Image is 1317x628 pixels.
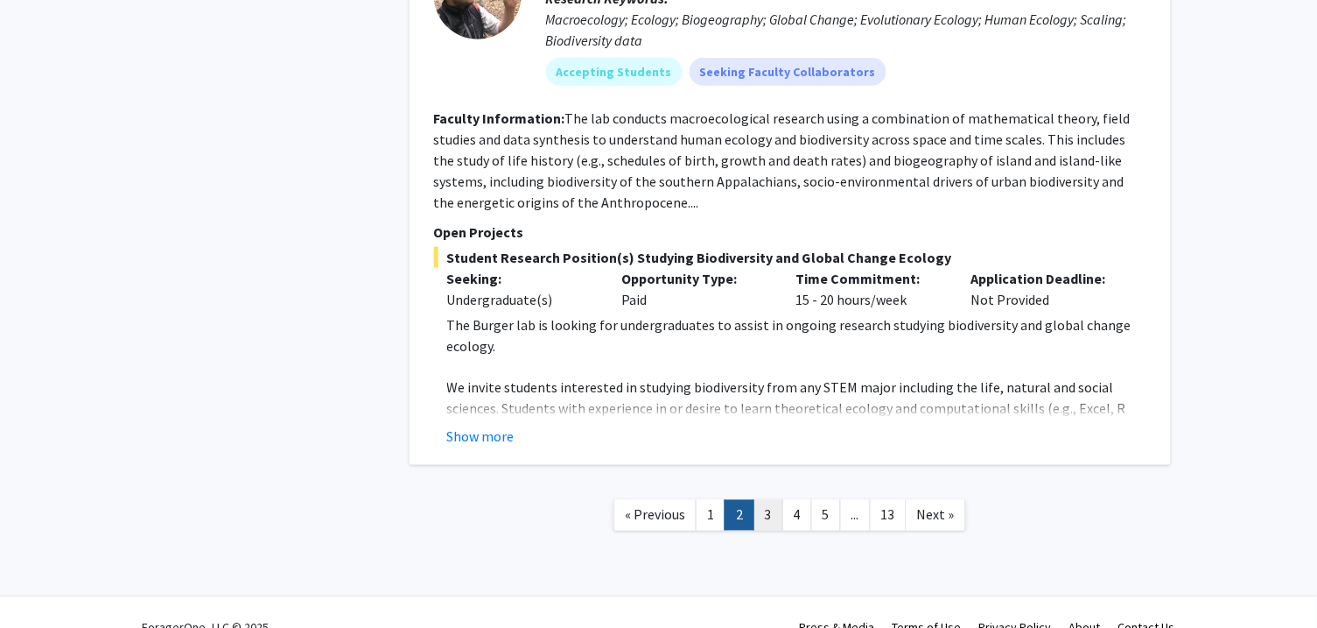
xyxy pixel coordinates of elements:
[625,506,685,524] span: « Previous
[906,500,966,531] a: Next
[434,247,1146,268] span: Student Research Position(s) Studying Biodiversity and Global Change Ecology
[782,500,812,531] a: 4
[690,58,886,86] mat-chip: Seeking Faculty Collaborators
[447,268,596,289] p: Seeking:
[447,427,515,448] button: Show more
[447,314,1146,356] p: The Burger lab is looking for undergraduates to assist in ongoing research studying biodiversity ...
[971,268,1120,289] p: Application Deadline:
[958,268,1133,310] div: Not Provided
[410,483,1171,554] nav: Page navigation
[434,109,1131,211] fg-read-more: The lab conducts macroecological research using a combination of mathematical theory, field studi...
[811,500,841,531] a: 5
[13,549,74,615] iframe: Chat
[447,289,596,310] div: Undergraduate(s)
[917,506,955,524] span: Next »
[613,500,697,531] a: Previous
[725,500,754,531] a: 2
[783,268,958,310] div: 15 - 20 hours/week
[696,500,725,531] a: 1
[434,222,1146,243] p: Open Projects
[796,268,945,289] p: Time Commitment:
[447,378,1146,462] p: We invite students interested in studying biodiversity from any STEM major including the life, na...
[434,109,565,127] b: Faculty Information:
[753,500,783,531] a: 3
[546,9,1146,51] div: Macroecology; Ecology; Biogeography; Global Change; Evolutionary Ecology; Human Ecology; Scaling;...
[851,506,859,524] span: ...
[870,500,907,531] a: 13
[608,268,783,310] div: Paid
[621,268,770,289] p: Opportunity Type:
[546,58,683,86] mat-chip: Accepting Students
